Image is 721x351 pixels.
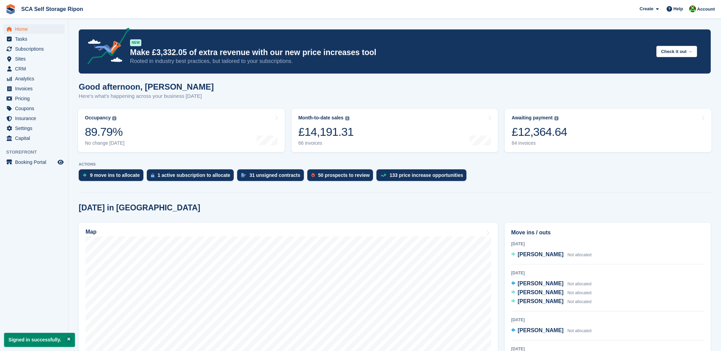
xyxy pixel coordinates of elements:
[345,116,349,120] img: icon-info-grey-7440780725fd019a000dd9b08b2336e03edf1995a4989e88bcd33f0948082b44.svg
[3,64,65,74] a: menu
[307,169,377,184] a: 50 prospects to review
[567,252,591,257] span: Not allocated
[298,125,354,139] div: £14,191.31
[79,82,214,91] h1: Good afternoon, [PERSON_NAME]
[86,229,96,235] h2: Map
[505,109,711,152] a: Awaiting payment £12,364.64 84 invoices
[567,328,591,333] span: Not allocated
[112,116,116,120] img: icon-info-grey-7440780725fd019a000dd9b08b2336e03edf1995a4989e88bcd33f0948082b44.svg
[56,158,65,166] a: Preview store
[697,6,715,13] span: Account
[3,114,65,123] a: menu
[241,173,246,177] img: contract_signature_icon-13c848040528278c33f63329250d36e43548de30e8caae1d1a13099fd9432cc5.svg
[18,3,86,15] a: SCA Self Storage Ripon
[298,115,344,121] div: Month-to-date sales
[3,123,65,133] a: menu
[6,149,68,156] span: Storefront
[511,288,592,297] a: [PERSON_NAME] Not allocated
[15,133,56,143] span: Capital
[82,28,130,67] img: price-adjustments-announcement-icon-8257ccfd72463d97f412b2fc003d46551f7dbcb40ab6d574587a9cd5c0d94...
[158,172,230,178] div: 1 active subscription to allocate
[90,172,140,178] div: 9 move ins to allocate
[3,74,65,83] a: menu
[5,4,16,14] img: stora-icon-8386f47178a22dfd0bd8f6a31ec36ba5ce8667c1dd55bd0f319d3a0aa187defe.svg
[83,173,87,177] img: move_ins_to_allocate_icon-fdf77a2bb77ea45bf5b3d319d69a93e2d87916cf1d5bf7949dd705db3b84f3ca.svg
[518,281,564,286] span: [PERSON_NAME]
[79,203,200,212] h2: [DATE] in [GEOGRAPHIC_DATA]
[3,133,65,143] a: menu
[318,172,370,178] div: 50 prospects to review
[3,24,65,34] a: menu
[15,24,56,34] span: Home
[298,140,354,146] div: 66 invoices
[376,169,470,184] a: 133 price increase opportunities
[15,114,56,123] span: Insurance
[15,123,56,133] span: Settings
[249,172,300,178] div: 31 unsigned contracts
[85,140,125,146] div: No change [DATE]
[554,116,558,120] img: icon-info-grey-7440780725fd019a000dd9b08b2336e03edf1995a4989e88bcd33f0948082b44.svg
[511,317,704,323] div: [DATE]
[79,162,711,167] p: ACTIONS
[292,109,498,152] a: Month-to-date sales £14,191.31 66 invoices
[130,39,141,46] div: NEW
[511,326,592,335] a: [PERSON_NAME] Not allocated
[3,34,65,44] a: menu
[151,173,154,178] img: active_subscription_to_allocate_icon-d502201f5373d7db506a760aba3b589e785aa758c864c3986d89f69b8ff3...
[79,92,214,100] p: Here's what's happening across your business [DATE]
[15,157,56,167] span: Booking Portal
[689,5,696,12] img: Kelly Neesham
[511,270,704,276] div: [DATE]
[518,298,564,304] span: [PERSON_NAME]
[389,172,463,178] div: 133 price increase opportunities
[15,74,56,83] span: Analytics
[85,115,111,121] div: Occupancy
[4,333,75,347] p: Signed in successfully.
[567,282,591,286] span: Not allocated
[15,34,56,44] span: Tasks
[640,5,653,12] span: Create
[518,327,564,333] span: [PERSON_NAME]
[130,48,651,57] p: Make £3,332.05 of extra revenue with our new price increases tool
[511,297,592,306] a: [PERSON_NAME] Not allocated
[511,250,592,259] a: [PERSON_NAME] Not allocated
[3,44,65,54] a: menu
[311,173,315,177] img: prospect-51fa495bee0391a8d652442698ab0144808aea92771e9ea1ae160a38d050c398.svg
[512,140,567,146] div: 84 invoices
[3,157,65,167] a: menu
[130,57,651,65] p: Rooted in industry best practices, but tailored to your subscriptions.
[518,251,564,257] span: [PERSON_NAME]
[79,169,147,184] a: 9 move ins to allocate
[15,94,56,103] span: Pricing
[85,125,125,139] div: 89.79%
[3,84,65,93] a: menu
[518,289,564,295] span: [PERSON_NAME]
[567,299,591,304] span: Not allocated
[237,169,307,184] a: 31 unsigned contracts
[147,169,237,184] a: 1 active subscription to allocate
[3,94,65,103] a: menu
[512,125,567,139] div: £12,364.64
[512,115,553,121] div: Awaiting payment
[673,5,683,12] span: Help
[78,109,285,152] a: Occupancy 89.79% No change [DATE]
[567,290,591,295] span: Not allocated
[15,54,56,64] span: Sites
[381,174,386,177] img: price_increase_opportunities-93ffe204e8149a01c8c9dc8f82e8f89637d9d84a8eef4429ea346261dce0b2c0.svg
[656,46,697,57] button: Check it out →
[15,84,56,93] span: Invoices
[15,44,56,54] span: Subscriptions
[511,241,704,247] div: [DATE]
[511,229,704,237] h2: Move ins / outs
[511,279,592,288] a: [PERSON_NAME] Not allocated
[15,64,56,74] span: CRM
[15,104,56,113] span: Coupons
[3,104,65,113] a: menu
[3,54,65,64] a: menu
